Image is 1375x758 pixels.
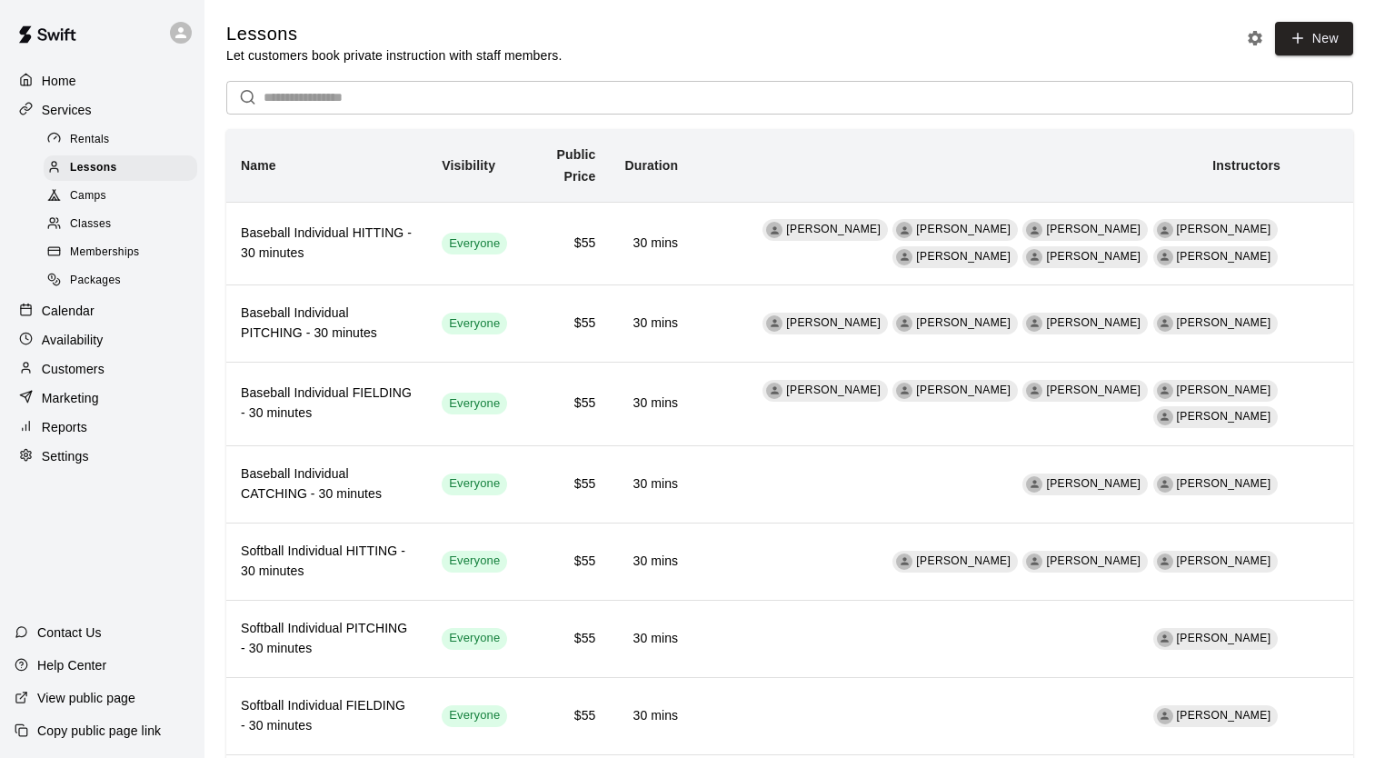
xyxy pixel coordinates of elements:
[624,629,678,649] h6: 30 mins
[42,418,87,436] p: Reports
[70,215,111,234] span: Classes
[442,707,507,724] span: Everyone
[15,355,190,383] a: Customers
[536,552,595,572] h6: $55
[1177,410,1271,423] span: [PERSON_NAME]
[1177,477,1271,490] span: [PERSON_NAME]
[1157,409,1173,425] div: Connor Riley
[786,384,881,396] span: [PERSON_NAME]
[624,706,678,726] h6: 30 mins
[44,183,204,211] a: Camps
[624,314,678,334] h6: 30 mins
[15,384,190,412] a: Marketing
[896,554,912,570] div: Cory Harris
[241,158,276,173] b: Name
[42,302,95,320] p: Calendar
[44,154,204,182] a: Lessons
[1046,316,1141,329] span: [PERSON_NAME]
[44,268,197,294] div: Packages
[42,72,76,90] p: Home
[1177,223,1271,235] span: [PERSON_NAME]
[241,384,413,424] h6: Baseball Individual FIELDING - 30 minutes
[1046,223,1141,235] span: [PERSON_NAME]
[15,96,190,124] a: Services
[557,147,596,184] b: Public Price
[536,234,595,254] h6: $55
[1275,22,1353,55] a: New
[44,211,204,239] a: Classes
[442,158,495,173] b: Visibility
[916,554,1011,567] span: [PERSON_NAME]
[916,223,1011,235] span: [PERSON_NAME]
[536,314,595,334] h6: $55
[241,224,413,264] h6: Baseball Individual HITTING - 30 minutes
[241,304,413,344] h6: Baseball Individual PITCHING - 30 minutes
[896,383,912,399] div: Bradlee Fuhrhop
[442,233,507,254] div: This service is visible to all of your customers
[1157,476,1173,493] div: Jacob Viaene
[42,360,105,378] p: Customers
[1212,158,1280,173] b: Instructors
[442,551,507,573] div: This service is visible to all of your customers
[37,623,102,642] p: Contact Us
[15,67,190,95] a: Home
[15,414,190,441] a: Reports
[1177,384,1271,396] span: [PERSON_NAME]
[15,326,190,354] a: Availability
[1177,316,1271,329] span: [PERSON_NAME]
[44,155,197,181] div: Lessons
[15,297,190,324] a: Calendar
[442,315,507,333] span: Everyone
[1241,25,1269,52] button: Lesson settings
[1157,315,1173,332] div: Ian Fink
[1046,477,1141,490] span: [PERSON_NAME]
[442,628,507,650] div: This service is visible to all of your customers
[44,125,204,154] a: Rentals
[916,316,1011,329] span: [PERSON_NAME]
[896,249,912,265] div: Jacob Viaene
[15,443,190,470] a: Settings
[37,689,135,707] p: View public page
[44,212,197,237] div: Classes
[442,235,507,253] span: Everyone
[442,395,507,413] span: Everyone
[1157,708,1173,724] div: Maddie Powers
[1157,383,1173,399] div: Ian Fink
[766,315,782,332] div: Bradlee Fuhrhop
[42,331,104,349] p: Availability
[536,474,595,494] h6: $55
[70,272,121,290] span: Packages
[70,131,110,149] span: Rentals
[1177,250,1271,263] span: [PERSON_NAME]
[44,267,204,295] a: Packages
[37,656,106,674] p: Help Center
[241,464,413,504] h6: Baseball Individual CATCHING - 30 minutes
[786,316,881,329] span: [PERSON_NAME]
[70,159,117,177] span: Lessons
[442,630,507,647] span: Everyone
[624,552,678,572] h6: 30 mins
[766,222,782,238] div: Cory Harris
[1026,315,1042,332] div: Jacob Viaene
[1046,554,1141,567] span: [PERSON_NAME]
[766,383,782,399] div: Cory Harris
[442,474,507,495] div: This service is visible to all of your customers
[1046,384,1141,396] span: [PERSON_NAME]
[916,384,1011,396] span: [PERSON_NAME]
[1026,383,1042,399] div: Gama Martinez
[42,389,99,407] p: Marketing
[1157,631,1173,647] div: Maddie Powers
[44,239,204,267] a: Memberships
[226,22,562,46] h5: Lessons
[536,706,595,726] h6: $55
[70,244,139,262] span: Memberships
[916,250,1011,263] span: [PERSON_NAME]
[442,393,507,414] div: This service is visible to all of your customers
[442,553,507,570] span: Everyone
